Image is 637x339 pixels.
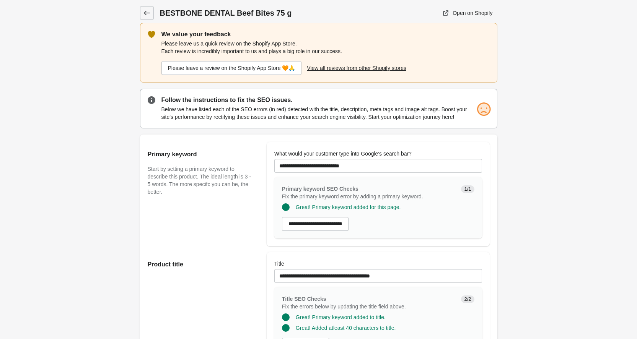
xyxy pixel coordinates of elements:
p: We value your feedback [161,30,481,39]
p: Start by setting a primary keyword to describe this product. The ideal length is 3 - 5 words. The... [148,165,251,196]
p: Fix the errors below by updating the title field above. [282,303,455,310]
p: Follow the instructions to fix the SEO issues. [161,96,490,105]
div: Open on Shopify [453,10,492,16]
span: Primary keyword SEO Checks [282,186,358,192]
p: Please leave us a quick review on the Shopify App Store. [161,40,481,47]
p: Fix the primary keyword error by adding a primary keyword. [282,193,455,200]
span: Great! Primary keyword added to title. [296,314,386,320]
span: Great! Added atleast 40 characters to title. [296,325,396,331]
a: Open on Shopify [439,6,497,20]
p: Each review is incredibly important to us and plays a big role in our success. [161,47,481,55]
h2: Product title [148,260,251,269]
span: 2/2 [461,295,474,303]
a: Please leave a review on the Shopify App Store 🧡🙏 [161,61,302,75]
img: sad.png [476,102,491,117]
h1: BESTBONE DENTAL Beef Bites 75 g [160,8,362,18]
div: Please leave a review on the Shopify App Store 🧡🙏 [168,65,295,71]
p: Below we have listed each of the SEO errors (in red) detected with the title, description, meta t... [161,105,490,121]
label: What would your customer type into Google's search bar? [274,150,412,157]
label: Title [274,260,284,268]
a: View all reviews from other Shopify stores [304,61,409,75]
div: View all reviews from other Shopify stores [307,65,406,71]
span: 1/1 [461,185,474,193]
h2: Primary keyword [148,150,251,159]
span: Title SEO Checks [282,296,326,302]
span: Great! Primary keyword added for this page. [296,204,401,210]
